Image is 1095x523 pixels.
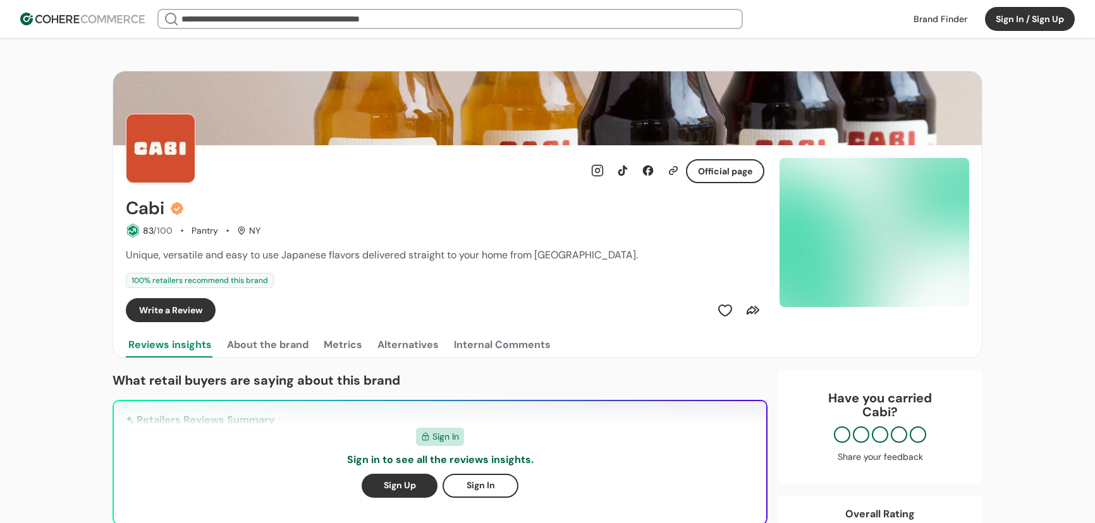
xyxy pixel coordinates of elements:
span: Unique, versatile and easy to use Japanese flavors delivered straight to your home from [GEOGRAPH... [126,248,638,261]
button: Reviews insights [126,332,214,358]
div: Share your feedback [790,450,970,464]
div: Overall Rating [845,507,915,522]
span: Sign In [432,430,459,443]
div: Have you carried [790,391,970,419]
img: Brand Photo [126,114,195,183]
button: Sign In / Sign Up [985,7,1075,31]
div: Slide 1 [780,158,969,307]
p: Sign in to see all the reviews insights. [347,452,534,467]
h2: Cabi [126,198,164,219]
button: Alternatives [375,332,441,358]
img: Cohere Logo [20,13,145,25]
div: Internal Comments [454,337,551,352]
img: Brand cover image [113,71,982,145]
div: Pantry [192,224,218,237]
button: Sign In [443,474,518,498]
button: About the brand [224,332,311,358]
p: What retail buyers are saying about this brand [113,371,768,390]
button: Official page [686,159,764,183]
button: Sign Up [362,474,437,498]
button: Metrics [321,332,365,358]
span: /100 [153,225,173,236]
div: 100 % retailers recommend this brand [126,273,274,288]
span: 83 [143,225,153,236]
div: Carousel [780,158,969,307]
button: Write a Review [126,298,216,322]
div: NY [237,224,260,237]
img: Slide 0 [780,158,969,307]
p: Cabi ? [790,405,970,419]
